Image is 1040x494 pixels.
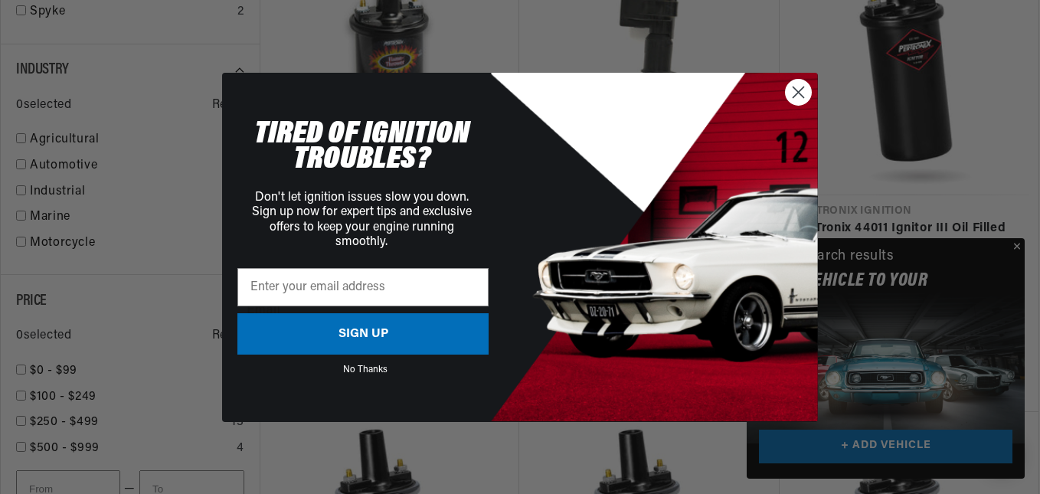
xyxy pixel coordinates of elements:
button: SIGN UP [237,313,489,355]
span: Don't let ignition issues slow you down. Sign up now for expert tips and exclusive offers to keep... [252,191,472,248]
button: Close dialog [785,79,812,106]
button: No Thanks [242,365,489,370]
input: Enter your email address [237,268,489,306]
span: TIRED OF IGNITION TROUBLES? [254,118,469,176]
